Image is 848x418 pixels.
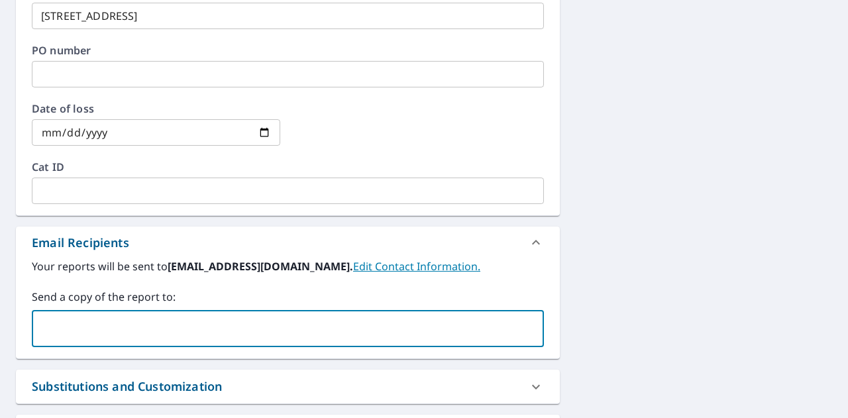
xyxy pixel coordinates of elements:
[32,234,129,252] div: Email Recipients
[32,162,544,172] label: Cat ID
[32,378,222,395] div: Substitutions and Customization
[168,259,353,274] b: [EMAIL_ADDRESS][DOMAIN_NAME].
[16,227,560,258] div: Email Recipients
[32,103,280,114] label: Date of loss
[16,370,560,403] div: Substitutions and Customization
[32,258,544,274] label: Your reports will be sent to
[32,45,544,56] label: PO number
[353,259,480,274] a: EditContactInfo
[32,289,544,305] label: Send a copy of the report to:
